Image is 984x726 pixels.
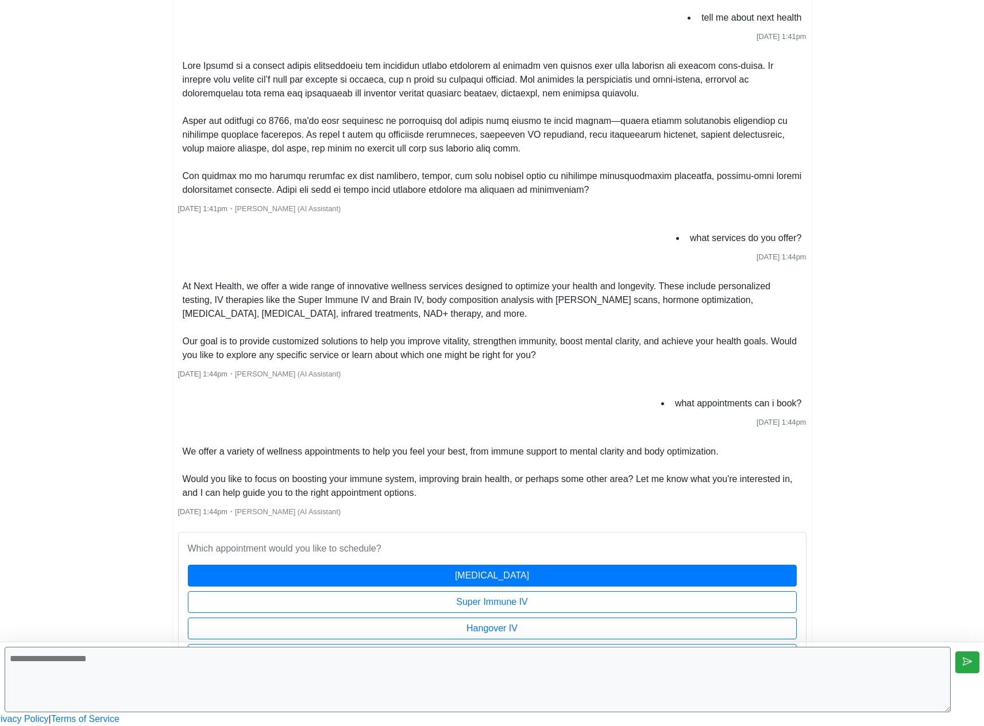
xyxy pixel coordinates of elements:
[178,370,228,378] span: [DATE] 1:44pm
[757,253,807,261] span: [DATE] 1:44pm
[235,370,341,378] span: [PERSON_NAME] (AI Assistant)
[670,394,807,413] li: what appointments can i book?
[178,57,807,199] li: Lore Ipsumd si a consect adipis elitseddoeiu tem incididun utlabo etdolorem al enimadm ven quisno...
[188,542,797,556] p: Which appointment would you like to schedule?
[178,277,807,364] li: At Next Health, we offer a wide range of innovative wellness services designed to optimize your h...
[757,418,807,426] span: [DATE] 1:44pm
[178,442,807,502] li: We offer a variety of wellness appointments to help you feel your best, from immune support to me...
[178,507,228,516] span: [DATE] 1:44pm
[685,229,806,247] li: what services do you offer?
[178,370,341,378] small: ・
[178,204,228,213] span: [DATE] 1:41pm
[697,9,806,27] li: tell me about next health
[178,204,341,213] small: ・
[188,591,797,613] button: Super Immune IV
[757,32,807,41] span: [DATE] 1:41pm
[178,507,341,516] small: ・
[235,507,341,516] span: [PERSON_NAME] (AI Assistant)
[235,204,341,213] span: [PERSON_NAME] (AI Assistant)
[188,565,797,587] button: [MEDICAL_DATA]
[188,618,797,639] button: Hangover IV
